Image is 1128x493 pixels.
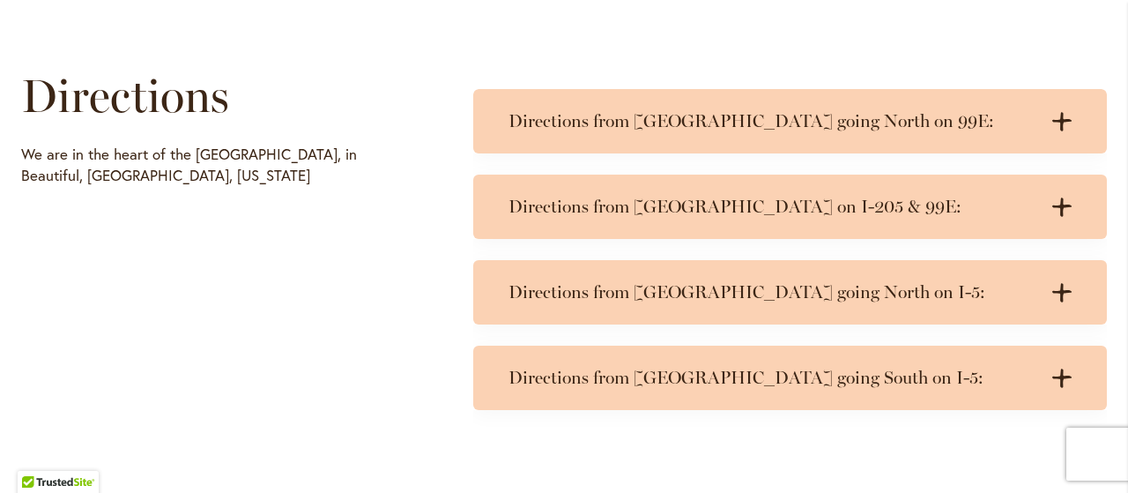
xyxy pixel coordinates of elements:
summary: Directions from [GEOGRAPHIC_DATA] going North on I-5: [473,260,1107,325]
h3: Directions from [GEOGRAPHIC_DATA] going South on I-5: [508,367,1036,389]
h1: Directions [21,70,422,123]
summary: Directions from [GEOGRAPHIC_DATA] going North on 99E: [473,89,1107,153]
summary: Directions from [GEOGRAPHIC_DATA] on I-205 & 99E: [473,175,1107,239]
p: We are in the heart of the [GEOGRAPHIC_DATA], in Beautiful, [GEOGRAPHIC_DATA], [US_STATE] [21,144,422,186]
h3: Directions from [GEOGRAPHIC_DATA] going North on I-5: [508,281,1036,303]
h3: Directions from [GEOGRAPHIC_DATA] going North on 99E: [508,110,1036,132]
h3: Directions from [GEOGRAPHIC_DATA] on I-205 & 99E: [508,196,1036,218]
summary: Directions from [GEOGRAPHIC_DATA] going South on I-5: [473,346,1107,410]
